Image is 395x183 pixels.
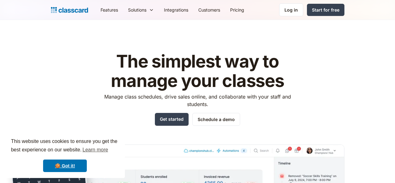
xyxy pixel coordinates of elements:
a: home [51,6,88,14]
div: Log in [284,7,298,13]
a: Start for free [307,4,344,16]
a: Schedule a demo [192,113,240,126]
h1: The simplest way to manage your classes [98,52,297,90]
div: Solutions [128,7,146,13]
a: Integrations [159,3,193,17]
a: dismiss cookie message [43,160,87,172]
div: Start for free [312,7,339,13]
span: This website uses cookies to ensure you get the best experience on our website. [11,138,119,155]
a: Log in [279,3,303,16]
a: Get started [155,113,189,126]
a: learn more about cookies [81,145,109,155]
a: Pricing [225,3,249,17]
a: Customers [193,3,225,17]
div: cookieconsent [5,132,125,178]
p: Manage class schedules, drive sales online, and collaborate with your staff and students. [98,93,297,108]
div: Solutions [123,3,159,17]
a: Features [96,3,123,17]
